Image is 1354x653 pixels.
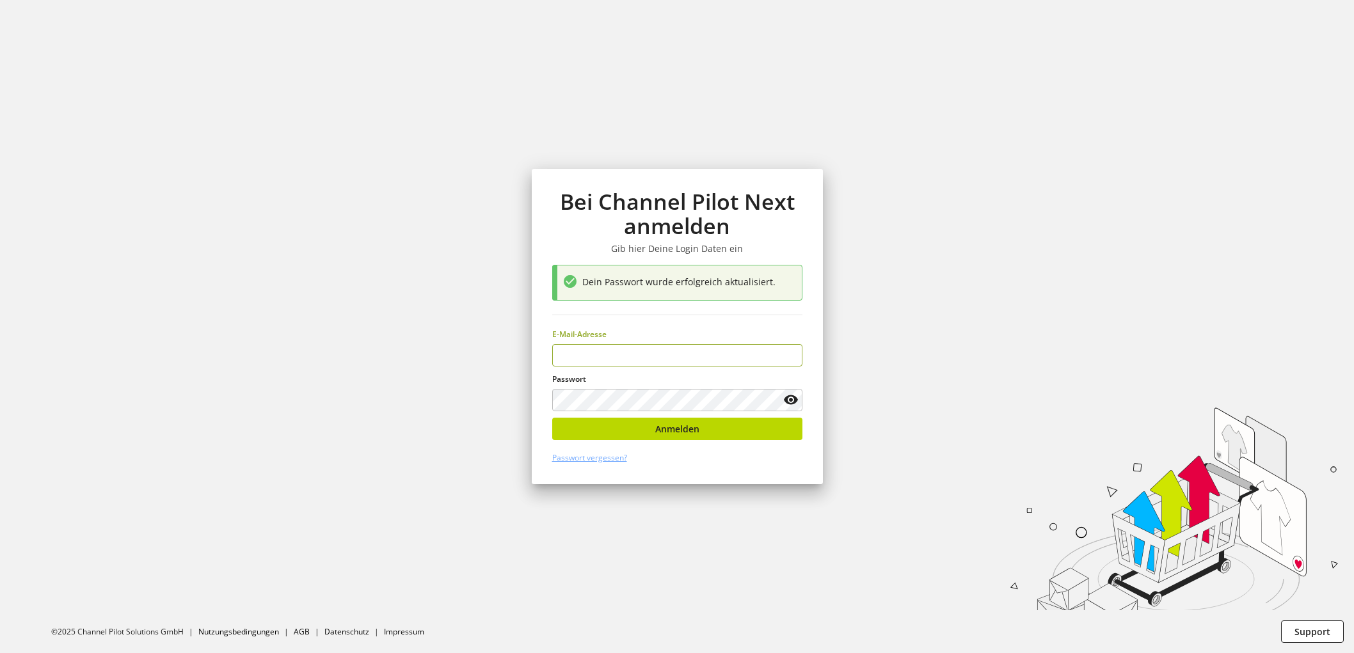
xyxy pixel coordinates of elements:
[384,626,424,637] a: Impressum
[51,626,198,638] li: ©2025 Channel Pilot Solutions GmbH
[552,452,627,463] a: Passwort vergessen?
[582,275,796,291] div: Dein Passwort wurde erfolgreich aktualisiert.
[552,243,802,255] h3: Gib hier Deine Login Daten ein
[552,189,802,239] h1: Bei Channel Pilot Next anmelden
[552,374,586,384] span: Passwort
[324,626,369,637] a: Datenschutz
[552,329,607,340] span: E-Mail-Adresse
[294,626,310,637] a: AGB
[655,422,699,436] span: Anmelden
[198,626,279,637] a: Nutzungsbedingungen
[1294,625,1330,638] span: Support
[552,418,802,440] button: Anmelden
[1281,620,1344,643] button: Support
